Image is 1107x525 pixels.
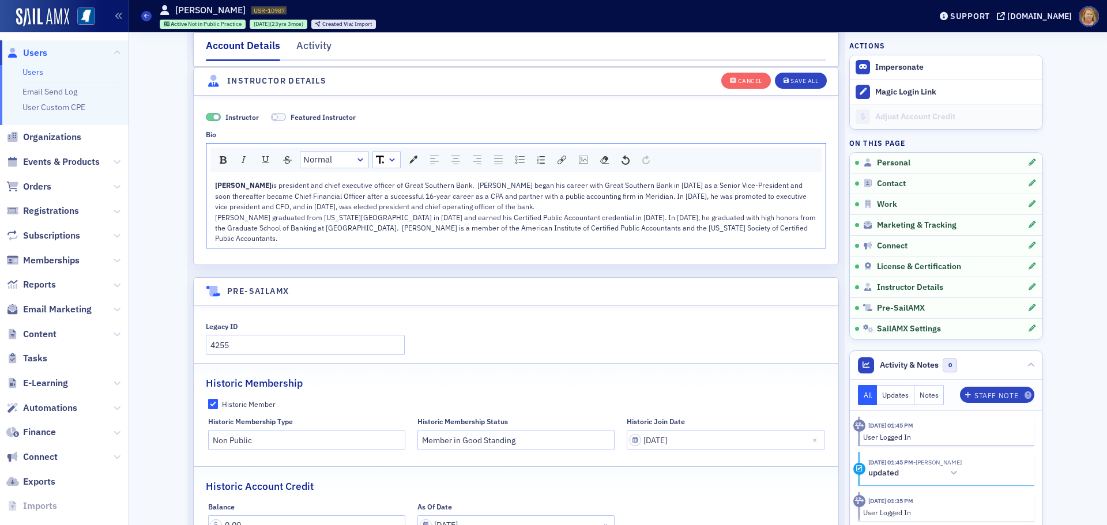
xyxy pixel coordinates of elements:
[23,328,57,341] span: Content
[6,426,56,439] a: Finance
[215,180,818,243] div: rdw-editor
[216,152,231,168] div: Bold
[868,468,899,478] h5: updated
[206,143,826,248] div: rdw-wrapper
[6,500,57,512] a: Imports
[254,20,270,28] span: [DATE]
[23,475,55,488] span: Exports
[296,38,332,59] div: Activity
[206,113,221,122] span: Instructor
[6,205,79,217] a: Registrations
[877,282,943,293] span: Instructor Details
[596,152,613,168] div: Remove
[164,20,242,28] a: Active Not in Public Practice
[175,4,246,17] h1: [PERSON_NAME]
[877,179,906,189] span: Contact
[300,151,369,168] div: rdw-dropdown
[16,8,69,27] img: SailAMX
[974,392,1018,399] div: Staff Note
[23,303,92,316] span: Email Marketing
[511,152,529,168] div: Unordered
[225,112,259,122] span: Instructor
[849,138,1043,148] h4: On this page
[311,20,376,29] div: Created Via: Import
[215,180,272,190] span: [PERSON_NAME]
[300,152,368,168] a: Block Type
[206,322,238,331] div: Legacy ID
[880,359,939,371] span: Activity & Notes
[615,151,656,168] div: rdw-history-control
[206,38,280,61] div: Account Details
[6,278,56,291] a: Reports
[188,20,242,28] span: Not in Public Practice
[877,158,910,168] span: Personal
[23,156,100,168] span: Events & Products
[227,285,289,297] h4: Pre-SailAMX
[250,20,307,29] div: 2002-05-01 00:00:00
[208,503,235,511] div: Balance
[298,151,371,168] div: rdw-block-control
[426,152,443,168] div: Left
[868,497,913,505] time: 7/21/2025 01:35 PM
[22,102,85,112] a: User Custom CPE
[23,205,79,217] span: Registrations
[858,385,878,405] button: All
[23,402,77,414] span: Automations
[23,278,56,291] span: Reports
[222,399,276,409] div: Historic Member
[853,495,865,507] div: Activity
[23,426,56,439] span: Finance
[6,229,80,242] a: Subscriptions
[721,72,771,88] button: Cancel
[215,213,818,243] span: [PERSON_NAME] graduated from [US_STATE][GEOGRAPHIC_DATA] in [DATE] and earned his Certified Publi...
[913,458,962,466] span: Steven Cooksey
[573,151,594,168] div: rdw-image-control
[279,152,296,168] div: Strikethrough
[594,151,615,168] div: rdw-remove-control
[6,475,55,488] a: Exports
[850,80,1042,104] button: Magic Login Link
[863,507,1026,518] div: User Logged In
[853,420,865,432] div: Activity
[6,131,81,143] a: Organizations
[371,151,402,168] div: rdw-font-size-control
[373,152,400,168] a: Font Size
[877,303,925,314] span: Pre-SailAMX
[206,479,314,494] h2: Historic Account Credit
[551,151,573,168] div: rdw-link-control
[617,152,634,168] div: Undo
[553,152,570,168] div: Link
[738,78,762,84] div: Cancel
[627,417,685,426] div: Historic Join Date
[322,21,372,28] div: Import
[6,254,80,267] a: Memberships
[227,75,326,87] h4: Instructor Details
[875,87,1037,97] div: Magic Login Link
[877,241,908,251] span: Connect
[790,78,818,84] div: Save All
[271,113,286,122] span: Featured Instructor
[257,152,274,168] div: Underline
[23,47,47,59] span: Users
[875,112,1037,122] div: Adjust Account Credit
[23,500,57,512] span: Imports
[809,430,824,450] button: Close
[447,152,464,168] div: Center
[254,6,285,14] span: USR-10987
[208,399,219,409] input: Historic Member
[69,7,95,27] a: View Homepage
[206,376,303,391] h2: Historic Membership
[863,432,1026,442] div: User Logged In
[1079,6,1099,27] span: Profile
[6,156,100,168] a: Events & Products
[6,180,51,193] a: Orders
[322,20,355,28] span: Created Via :
[627,430,824,450] input: MM/DD/YYYY
[235,152,253,168] div: Italic
[943,358,957,372] span: 0
[22,67,43,77] a: Users
[575,152,592,168] div: Image
[914,385,944,405] button: Notes
[254,20,303,28] div: (23yrs 3mos)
